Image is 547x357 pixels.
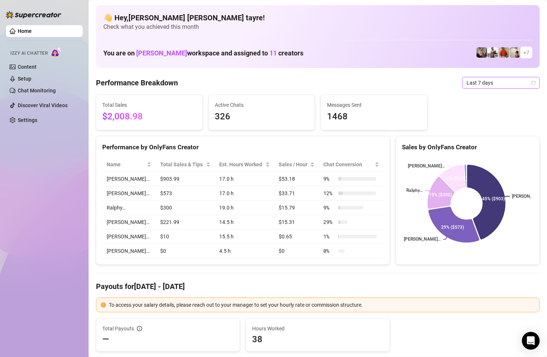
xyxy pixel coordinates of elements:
span: 1468 [327,110,421,124]
span: 326 [215,110,309,124]
div: Sales by OnlyFans Creator [402,142,533,152]
span: Active Chats [215,101,309,109]
td: 17.0 h [215,172,274,186]
span: calendar [531,81,536,85]
span: [PERSON_NAME] [136,49,187,57]
th: Chat Conversion [319,157,383,172]
td: 14.5 h [215,215,274,229]
span: 12 % [323,189,335,197]
span: 1 % [323,232,335,241]
img: Justin [499,47,509,58]
th: Total Sales & Tips [156,157,215,172]
span: 38 [252,333,383,345]
img: George [477,47,487,58]
td: [PERSON_NAME]… [102,244,156,258]
text: [PERSON_NAME]… [408,163,445,169]
h1: You are on workspace and assigned to creators [103,49,303,57]
div: Open Intercom Messenger [522,332,540,350]
td: $33.71 [274,186,319,201]
span: Chat Conversion [323,160,373,169]
span: 9 % [323,175,335,183]
td: $221.99 [156,215,215,229]
td: $0 [156,244,215,258]
span: Last 7 days [467,77,535,88]
span: Hours Worked [252,324,383,333]
span: exclamation-circle [101,302,106,307]
span: 9 % [323,204,335,212]
td: $10 [156,229,215,244]
span: $2,008.98 [102,110,196,124]
a: Discover Viral Videos [18,102,68,108]
h4: Performance Breakdown [96,78,178,88]
td: $300 [156,201,215,215]
td: [PERSON_NAME]… [102,186,156,201]
td: 4.5 h [215,244,274,258]
div: Performance by OnlyFans Creator [102,142,383,152]
img: logo-BBDzfeDw.svg [6,11,61,18]
span: Total Sales & Tips [160,160,204,169]
td: $903.99 [156,172,215,186]
td: 15.5 h [215,229,274,244]
td: $15.79 [274,201,319,215]
td: [PERSON_NAME]… [102,172,156,186]
span: 0 % [323,247,335,255]
div: Est. Hours Worked [219,160,264,169]
a: Settings [18,117,37,123]
td: Ralphy… [102,201,156,215]
text: [PERSON_NAME]… [404,237,441,242]
span: info-circle [137,326,142,331]
td: $0 [274,244,319,258]
td: 19.0 h [215,201,274,215]
td: [PERSON_NAME]… [102,215,156,229]
a: Setup [18,76,31,82]
h4: Payouts for [DATE] - [DATE] [96,281,540,292]
span: Check what you achieved this month [103,23,532,31]
td: $0.65 [274,229,319,244]
span: Sales / Hour [279,160,309,169]
td: [PERSON_NAME]… [102,229,156,244]
span: Name [107,160,145,169]
img: AI Chatter [51,47,62,58]
img: Ralphy [510,47,520,58]
a: Home [18,28,32,34]
img: JUSTIN [488,47,498,58]
span: Total Payouts [102,324,134,333]
h4: 👋 Hey, [PERSON_NAME] [PERSON_NAME] tayre ! [103,13,532,23]
span: 11 [269,49,277,57]
span: Total Sales [102,101,196,109]
th: Name [102,157,156,172]
td: $573 [156,186,215,201]
a: Content [18,64,37,70]
td: 17.0 h [215,186,274,201]
div: To access your salary details, please reach out to your manager to set your hourly rate or commis... [109,301,535,309]
text: Ralphy… [406,188,423,193]
span: Messages Sent [327,101,421,109]
span: + 7 [523,48,529,57]
th: Sales / Hour [274,157,319,172]
a: Chat Monitoring [18,88,56,93]
span: Izzy AI Chatter [10,50,48,57]
span: — [102,333,109,345]
td: $53.18 [274,172,319,186]
td: $15.31 [274,215,319,229]
span: 29 % [323,218,335,226]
